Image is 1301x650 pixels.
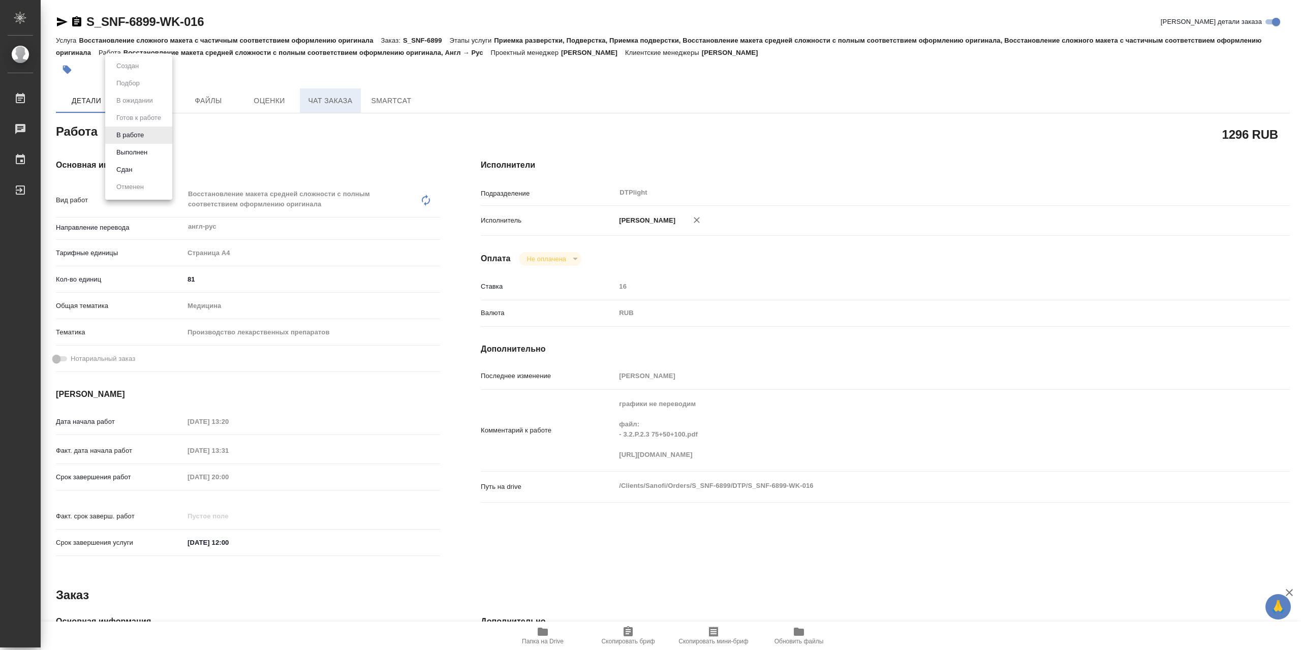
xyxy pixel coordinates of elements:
button: Сдан [113,164,135,175]
button: Создан [113,60,142,72]
button: В работе [113,130,147,141]
button: Выполнен [113,147,150,158]
button: В ожидании [113,95,156,106]
button: Подбор [113,78,143,89]
button: Отменен [113,181,147,193]
button: Готов к работе [113,112,164,123]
